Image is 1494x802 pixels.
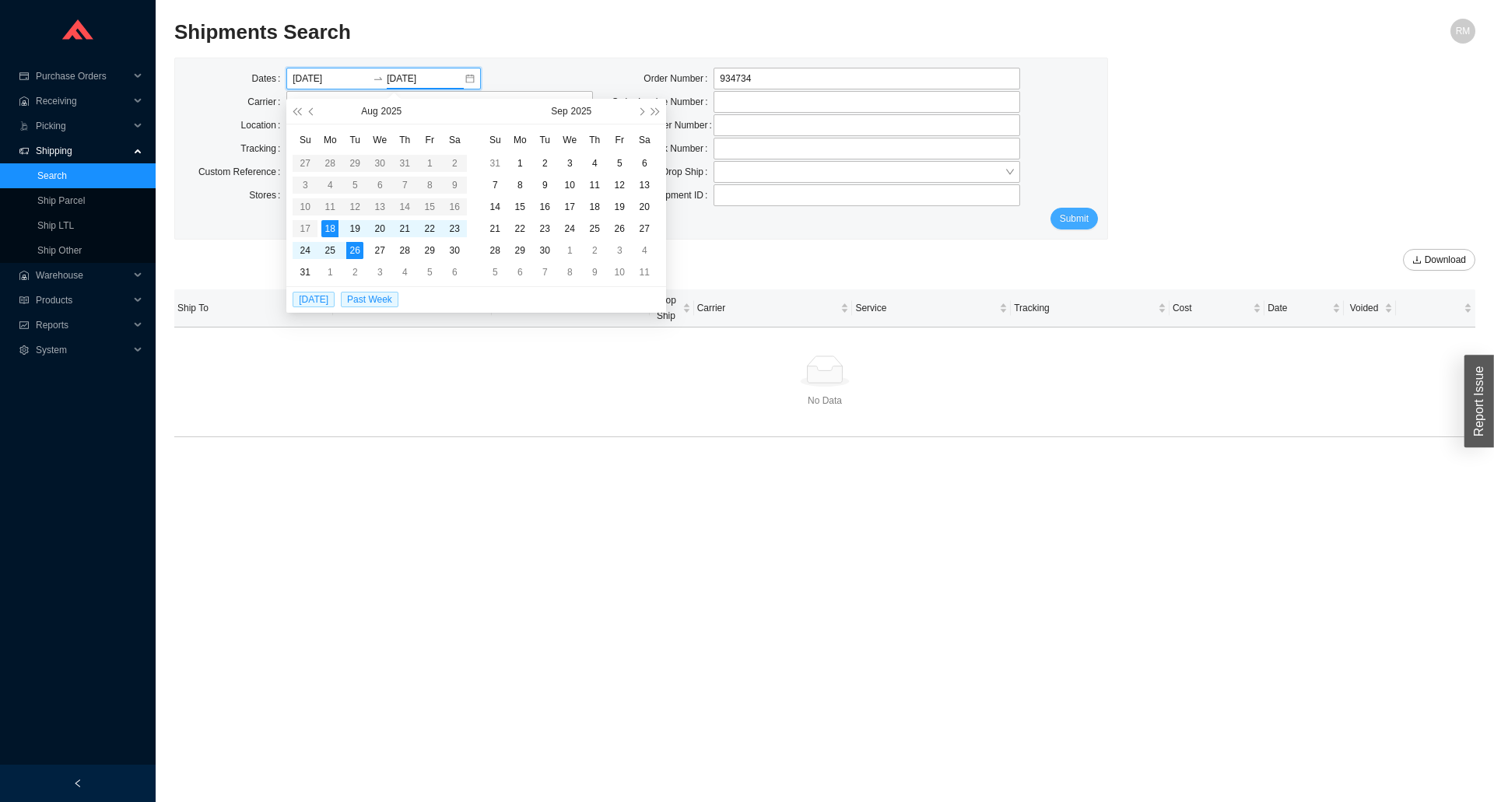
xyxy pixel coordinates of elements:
[586,220,603,237] div: 25
[607,152,632,174] td: 2025-09-05
[636,242,653,259] div: 4
[557,261,582,283] td: 2025-10-08
[342,261,367,283] td: 2025-09-02
[249,184,286,206] label: Stores
[536,155,553,172] div: 2
[1403,249,1475,271] button: downloadDownload
[511,198,528,215] div: 15
[632,128,657,152] th: Sa
[293,261,317,283] td: 2025-08-31
[317,261,342,283] td: 2025-09-01
[482,218,507,240] td: 2025-09-21
[37,195,85,206] a: Ship Parcel
[1425,252,1466,268] span: Download
[346,220,363,237] div: 19
[346,242,363,259] div: 26
[561,264,578,281] div: 8
[611,155,628,172] div: 5
[174,19,1150,46] h2: Shipments Search
[482,128,507,152] th: Su
[373,73,384,84] span: swap-right
[1173,300,1250,316] span: Cost
[507,128,532,152] th: Mo
[632,174,657,196] td: 2025-09-13
[296,264,314,281] div: 31
[396,264,413,281] div: 4
[381,99,402,124] button: 2025
[417,240,442,261] td: 2025-08-29
[486,155,503,172] div: 31
[417,128,442,152] th: Fr
[1264,289,1344,327] th: Date sortable
[367,128,392,152] th: We
[557,196,582,218] td: 2025-09-17
[650,289,693,327] th: Drop Ship sortable
[507,196,532,218] td: 2025-09-15
[1060,211,1089,226] span: Submit
[697,300,838,316] span: Carrier
[446,220,463,237] div: 23
[442,261,467,283] td: 2025-09-06
[317,218,342,240] td: 2025-08-18
[486,198,503,215] div: 14
[852,289,1011,327] th: Service sortable
[482,174,507,196] td: 2025-09-07
[247,91,286,113] label: Carrier
[582,174,607,196] td: 2025-09-11
[1050,208,1098,229] button: Submit
[371,264,388,281] div: 3
[371,220,388,237] div: 20
[342,218,367,240] td: 2025-08-19
[482,152,507,174] td: 2025-08-31
[240,138,286,159] label: Tracking
[421,242,438,259] div: 29
[367,261,392,283] td: 2025-09-03
[632,218,657,240] td: 2025-09-27
[321,220,338,237] div: 18
[177,393,1472,408] div: No Data
[36,313,129,338] span: Reports
[586,155,603,172] div: 4
[421,220,438,237] div: 22
[557,174,582,196] td: 2025-09-10
[1456,19,1471,44] span: RM
[446,242,463,259] div: 30
[611,242,628,259] div: 3
[1268,300,1329,316] span: Date
[296,242,314,259] div: 24
[561,177,578,194] div: 10
[582,128,607,152] th: Th
[36,263,129,288] span: Warehouse
[486,242,503,259] div: 28
[507,174,532,196] td: 2025-09-08
[417,261,442,283] td: 2025-09-05
[36,64,129,89] span: Purchase Orders
[36,138,129,163] span: Shipping
[442,240,467,261] td: 2025-08-30
[507,261,532,283] td: 2025-10-06
[321,242,338,259] div: 25
[507,218,532,240] td: 2025-09-22
[557,128,582,152] th: We
[551,99,567,124] button: Sep
[1014,300,1155,316] span: Tracking
[586,242,603,259] div: 2
[536,220,553,237] div: 23
[361,99,377,124] button: Aug
[252,68,287,89] label: Dates
[392,128,417,152] th: Th
[561,220,578,237] div: 24
[387,71,464,86] input: To
[37,170,67,181] a: Search
[446,264,463,281] div: 6
[371,242,388,259] div: 27
[346,264,363,281] div: 2
[486,264,503,281] div: 5
[396,242,413,259] div: 28
[536,264,553,281] div: 7
[486,220,503,237] div: 21
[611,264,628,281] div: 10
[482,196,507,218] td: 2025-09-14
[561,155,578,172] div: 3
[19,345,30,355] span: setting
